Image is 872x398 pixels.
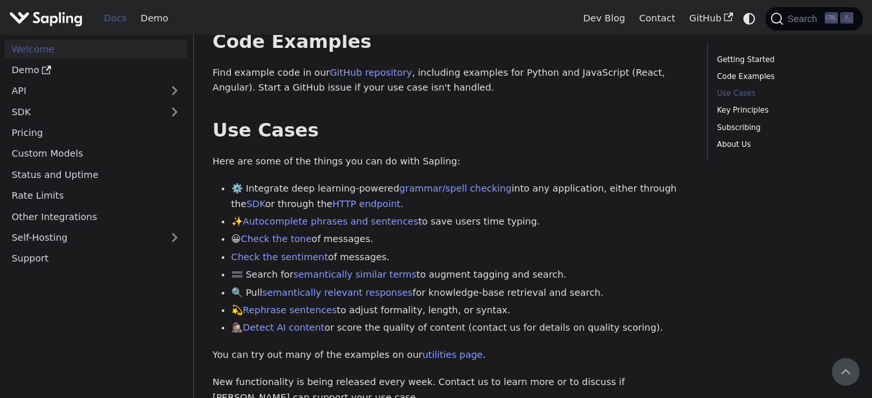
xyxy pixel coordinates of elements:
[243,322,324,333] a: Detect AI content
[231,320,689,336] li: 🕵🏽‍♀️ or score the quality of content (contact us for details on quality scoring).
[231,252,328,262] a: Check the sentiment
[231,267,689,283] li: 🟰 Search for to augment tagging and search.
[5,82,162,100] a: API
[632,8,683,28] a: Contact
[740,9,759,28] button: Switch between dark and light mode (currently system mode)
[162,102,187,121] button: Expand sidebar category 'SDK'
[5,228,187,247] a: Self-Hosting
[5,102,162,121] a: SDK
[213,30,688,54] h2: Code Examples
[213,154,688,170] p: Here are some of the things you can do with Sapling:
[840,12,853,24] kbd: K
[231,232,689,247] li: 😀 of messages.
[399,183,512,193] a: grammar/spell checking
[5,124,187,142] a: Pricing
[5,144,187,163] a: Custom Models
[246,199,265,209] a: SDK
[293,269,416,280] a: semantically similar terms
[97,8,134,28] a: Docs
[330,67,412,78] a: GitHub repository
[231,214,689,230] li: ✨ to save users time typing.
[717,122,849,134] a: Subscribing
[717,71,849,83] a: Code Examples
[717,54,849,66] a: Getting Started
[162,82,187,100] button: Expand sidebar category 'API'
[262,287,413,298] a: semantically relevant responses
[231,303,689,318] li: 💫 to adjust formality, length, or syntax.
[765,7,862,30] button: Search (Ctrl+K)
[5,186,187,205] a: Rate Limits
[9,9,83,28] img: Sapling.ai
[717,87,849,100] a: Use Cases
[5,207,187,226] a: Other Integrations
[213,119,688,142] h2: Use Cases
[717,138,849,151] a: About Us
[213,65,688,96] p: Find example code in our , including examples for Python and JavaScript (React, Angular). Start a...
[231,250,689,265] li: of messages.
[5,165,187,184] a: Status and Uptime
[422,349,482,360] a: utilities page
[134,8,175,28] a: Demo
[832,358,860,386] button: Scroll back to top
[243,216,419,227] a: Autocomplete phrases and sentences
[682,8,739,28] a: GitHub
[213,348,688,363] p: You can try out many of the examples on our .
[5,39,187,58] a: Welcome
[717,104,849,116] a: Key Principles
[9,9,87,28] a: Sapling.ai
[5,249,187,268] a: Support
[332,199,400,209] a: HTTP endpoint
[231,285,689,301] li: 🔍 Pull for knowledge-base retrieval and search.
[231,181,689,212] li: ⚙️ Integrate deep learning-powered into any application, either through the or through the .
[5,61,187,80] a: Demo
[241,234,312,244] a: Check the tone
[243,305,337,315] a: Rephrase sentences
[576,8,632,28] a: Dev Blog
[783,14,825,24] span: Search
